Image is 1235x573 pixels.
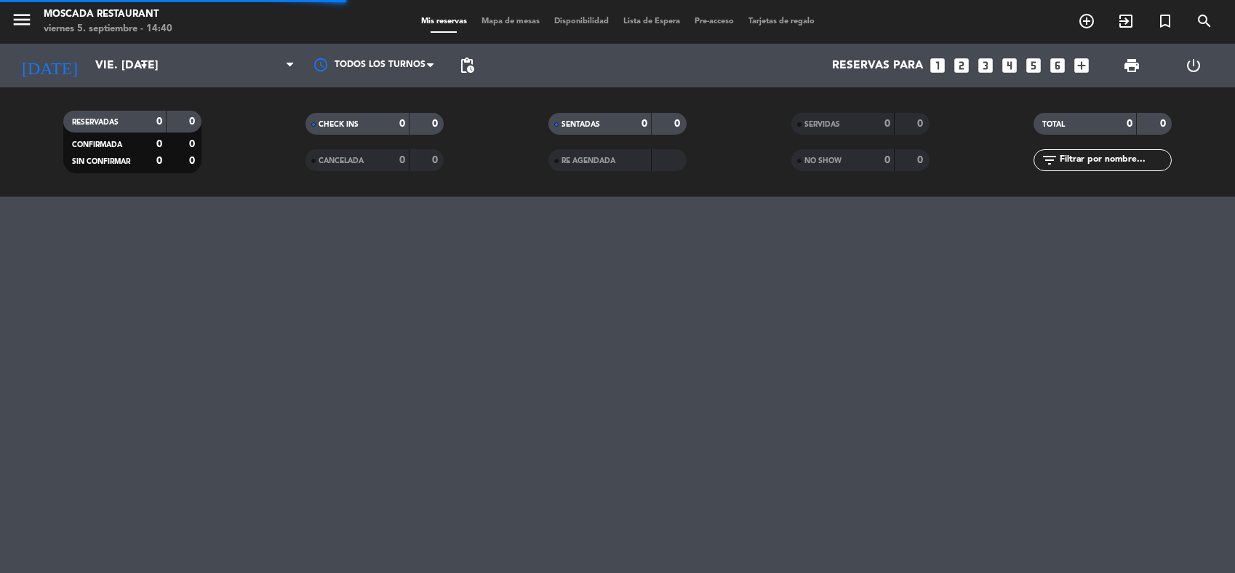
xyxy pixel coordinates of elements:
span: Lista de Espera [616,17,687,25]
strong: 0 [156,139,162,149]
span: pending_actions [458,57,476,74]
i: looks_6 [1048,56,1067,75]
i: [DATE] [11,50,88,82]
div: Moscada Restaurant [44,7,172,22]
i: add_circle_outline [1078,12,1095,30]
strong: 0 [189,116,198,127]
span: SIN CONFIRMAR [72,158,130,165]
span: NO SHOW [804,157,842,165]
span: CONFIRMADA [72,141,122,149]
div: viernes 5. septiembre - 14:40 [44,22,172,36]
i: search [1196,12,1213,30]
i: exit_to_app [1117,12,1135,30]
span: TOTAL [1042,121,1065,128]
strong: 0 [189,139,198,149]
span: Mapa de mesas [474,17,547,25]
span: RESERVADAS [72,119,119,126]
span: print [1123,57,1140,74]
strong: 0 [189,156,198,166]
i: arrow_drop_down [135,57,153,74]
strong: 0 [884,155,890,165]
span: Mis reservas [414,17,474,25]
i: looks_one [928,56,947,75]
span: CHECK INS [319,121,359,128]
strong: 0 [917,119,926,129]
strong: 0 [884,119,890,129]
div: LOG OUT [1163,44,1225,87]
strong: 0 [156,156,162,166]
span: Disponibilidad [547,17,616,25]
strong: 0 [674,119,683,129]
span: SERVIDAS [804,121,840,128]
span: CANCELADA [319,157,364,165]
i: looks_4 [1000,56,1019,75]
input: Filtrar por nombre... [1058,152,1171,168]
strong: 0 [156,116,162,127]
strong: 0 [642,119,647,129]
strong: 0 [399,119,405,129]
i: looks_3 [976,56,995,75]
i: looks_two [952,56,971,75]
i: add_box [1072,56,1091,75]
strong: 0 [399,155,405,165]
strong: 0 [432,119,441,129]
span: Reservas para [832,59,923,73]
i: turned_in_not [1156,12,1174,30]
button: menu [11,9,33,36]
i: filter_list [1041,151,1058,169]
span: SENTADAS [561,121,600,128]
i: power_settings_new [1185,57,1202,74]
span: Tarjetas de regalo [741,17,822,25]
span: Pre-acceso [687,17,741,25]
strong: 0 [1127,119,1132,129]
strong: 0 [1160,119,1169,129]
span: RE AGENDADA [561,157,615,165]
i: menu [11,9,33,31]
i: looks_5 [1024,56,1043,75]
strong: 0 [917,155,926,165]
strong: 0 [432,155,441,165]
